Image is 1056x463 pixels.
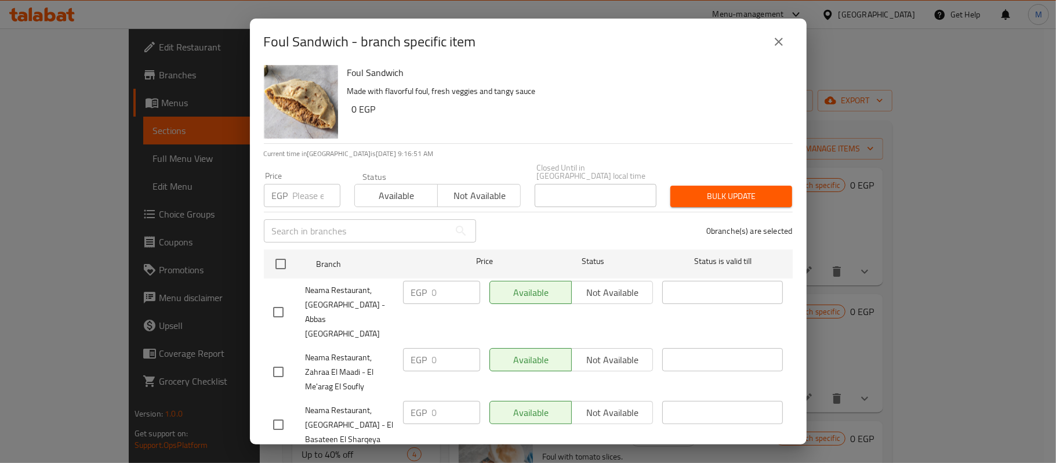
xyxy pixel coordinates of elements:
img: Foul Sandwich [264,64,338,139]
span: Neama Restaurant, Zahraa El Maadi - El Me'arag El Soufly [306,350,394,394]
span: Price [446,254,523,269]
span: Bulk update [680,189,783,204]
span: Neama Restaurant, [GEOGRAPHIC_DATA] - Abbas [GEOGRAPHIC_DATA] [306,283,394,341]
input: Please enter price [432,281,480,304]
p: EGP [411,285,427,299]
span: Status is valid till [662,254,783,269]
p: Current time in [GEOGRAPHIC_DATA] is [DATE] 9:16:51 AM [264,149,793,159]
span: Branch [316,257,437,272]
p: 0 branche(s) are selected [706,225,793,237]
span: Neama Restaurant, [GEOGRAPHIC_DATA] - El Basateen El Sharqeya [306,403,394,447]
span: Status [532,254,653,269]
button: Bulk update [670,186,792,207]
p: Made with flavorful foul, fresh veggies and tangy sauce [347,84,783,99]
span: Not available [442,187,516,204]
button: close [765,28,793,56]
p: EGP [411,406,427,419]
p: EGP [272,189,288,202]
input: Please enter price [293,184,340,207]
h2: Foul Sandwich - branch specific item [264,32,476,51]
input: Please enter price [432,401,480,424]
span: Available [360,187,433,204]
button: Not available [437,184,521,207]
input: Please enter price [432,348,480,371]
h6: 0 EGP [352,101,783,117]
p: EGP [411,353,427,367]
input: Search in branches [264,219,449,243]
button: Available [354,184,438,207]
h6: Foul Sandwich [347,64,783,81]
